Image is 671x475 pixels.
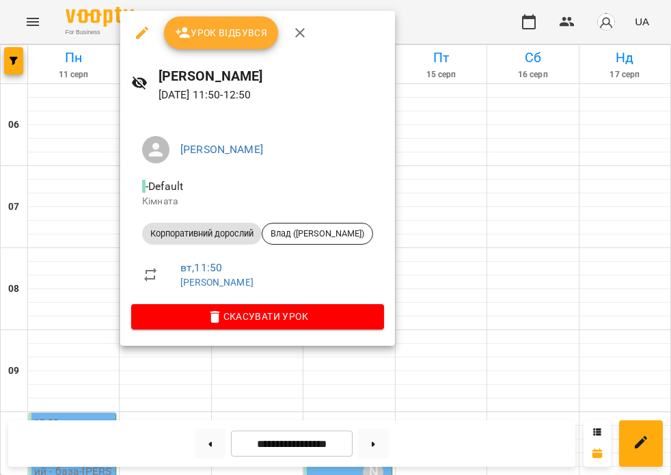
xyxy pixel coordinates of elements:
[159,66,384,87] h6: [PERSON_NAME]
[180,261,222,274] a: вт , 11:50
[142,195,373,208] p: Кімната
[142,308,373,325] span: Скасувати Урок
[180,143,263,156] a: [PERSON_NAME]
[142,228,262,240] span: Корпоративний дорослий
[131,304,384,329] button: Скасувати Урок
[142,180,186,193] span: - Default
[164,16,279,49] button: Урок відбувся
[180,277,254,288] a: [PERSON_NAME]
[159,87,384,103] p: [DATE] 11:50 - 12:50
[175,25,268,41] span: Урок відбувся
[262,228,372,240] span: Влад ([PERSON_NAME])
[262,223,373,245] div: Влад ([PERSON_NAME])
